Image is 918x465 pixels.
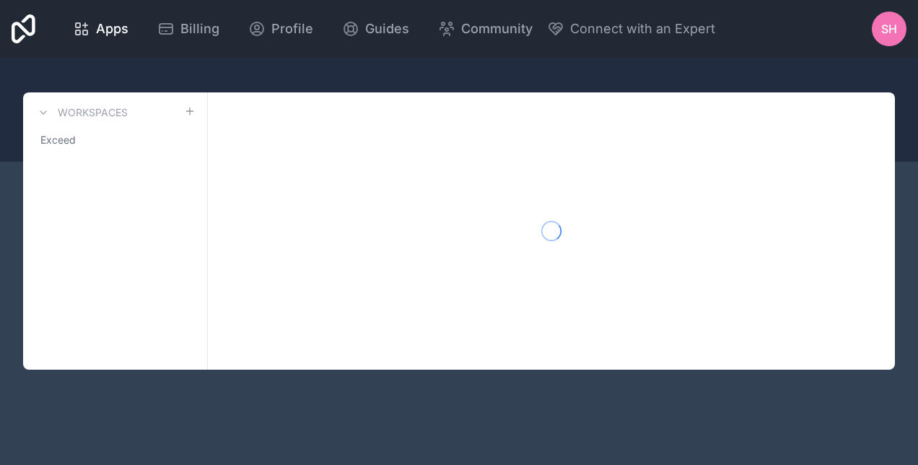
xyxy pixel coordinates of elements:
[427,13,544,45] a: Community
[35,104,128,121] a: Workspaces
[96,19,128,39] span: Apps
[570,19,715,39] span: Connect with an Expert
[331,13,421,45] a: Guides
[58,105,128,120] h3: Workspaces
[146,13,231,45] a: Billing
[40,133,76,147] span: Exceed
[61,13,140,45] a: Apps
[237,13,325,45] a: Profile
[547,19,715,39] button: Connect with an Expert
[271,19,313,39] span: Profile
[35,127,196,153] a: Exceed
[180,19,219,39] span: Billing
[365,19,409,39] span: Guides
[461,19,533,39] span: Community
[881,20,897,38] span: SH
